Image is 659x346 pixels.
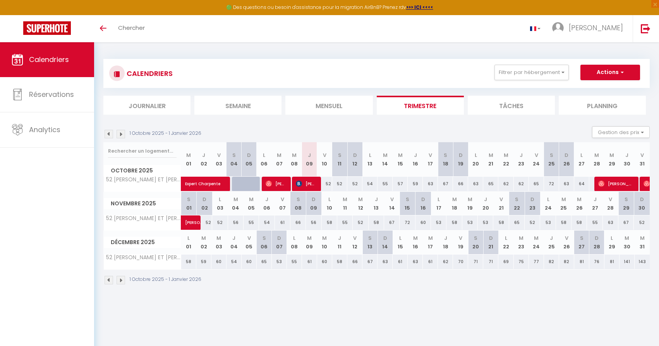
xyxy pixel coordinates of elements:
[446,192,462,215] th: 18
[565,234,568,242] abbr: V
[29,55,69,64] span: Calendriers
[103,96,190,115] li: Journalier
[641,24,650,33] img: logout
[323,151,326,159] abbr: V
[604,231,620,254] th: 29
[219,196,221,203] abbr: L
[317,177,332,191] div: 52
[468,142,483,177] th: 20
[369,215,384,230] div: 58
[559,231,574,254] th: 26
[322,234,327,242] abbr: M
[520,151,523,159] abbr: J
[23,21,71,35] img: Super Booking
[431,192,446,215] th: 17
[290,192,306,215] th: 08
[509,192,525,215] th: 22
[446,215,462,230] div: 58
[534,234,539,242] abbr: M
[353,192,368,215] th: 12
[263,151,265,159] abbr: L
[104,165,181,176] span: Octobre 2025
[130,130,201,137] p: 1 Octobre 2025 - 1 Janvier 2026
[297,196,300,203] abbr: S
[468,177,483,191] div: 63
[571,215,587,230] div: 58
[216,234,221,242] abbr: M
[594,151,599,159] abbr: M
[483,177,498,191] div: 65
[529,231,544,254] th: 24
[589,231,604,254] th: 28
[265,196,268,203] abbr: J
[559,96,646,115] li: Planning
[337,215,353,230] div: 55
[483,142,498,177] th: 21
[635,255,650,269] div: 143
[595,234,599,242] abbr: D
[498,142,513,177] th: 22
[307,234,312,242] abbr: M
[525,215,540,230] div: 52
[29,125,60,134] span: Analytics
[504,151,508,159] abbr: M
[383,234,387,242] abbr: D
[453,177,468,191] div: 66
[362,231,378,254] th: 13
[483,255,498,269] div: 71
[438,142,453,177] th: 18
[587,192,602,215] th: 27
[257,255,272,269] div: 65
[290,215,306,230] div: 66
[519,234,523,242] abbr: M
[499,196,503,203] abbr: V
[453,231,468,254] th: 19
[406,196,409,203] abbr: S
[423,177,438,191] div: 63
[263,234,266,242] abbr: S
[353,151,357,159] abbr: D
[556,192,571,215] th: 25
[438,231,453,254] th: 18
[287,255,302,269] div: 55
[498,255,513,269] div: 69
[474,234,477,242] abbr: S
[514,177,529,191] div: 62
[552,22,564,34] img: ...
[569,23,623,33] span: [PERSON_NAME]
[423,255,438,269] div: 61
[281,196,284,203] abbr: V
[604,255,620,269] div: 81
[415,215,431,230] div: 60
[634,215,650,230] div: 52
[556,215,571,230] div: 58
[347,255,362,269] div: 66
[428,234,433,242] abbr: M
[618,215,634,230] div: 67
[118,24,145,32] span: Chercher
[634,192,650,215] th: 30
[181,192,197,215] th: 01
[574,255,589,269] div: 81
[211,142,227,177] th: 03
[105,215,182,221] span: 52 [PERSON_NAME] ET [PERSON_NAME] ·
[468,255,483,269] div: 71
[112,15,151,42] a: Chercher
[272,255,287,269] div: 53
[592,126,650,138] button: Gestion des prix
[244,215,259,230] div: 55
[423,231,438,254] th: 17
[233,196,238,203] abbr: M
[257,142,272,177] th: 06
[393,177,408,191] div: 57
[462,215,478,230] div: 53
[108,144,177,158] input: Rechercher un logement...
[635,231,650,254] th: 31
[275,215,290,230] div: 61
[308,151,311,159] abbr: J
[332,142,347,177] th: 11
[399,234,402,242] abbr: L
[571,192,587,215] th: 26
[468,96,555,115] li: Tâches
[228,215,244,230] div: 56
